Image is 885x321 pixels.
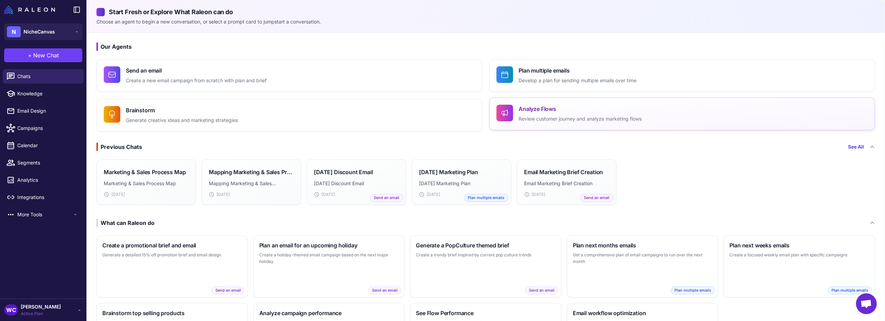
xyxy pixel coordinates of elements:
[126,116,238,124] p: Generate creative ideas and marketing strategies
[729,252,869,258] p: Create a focused weekly email plan with specific campaigns
[416,241,556,249] h3: Generate a PopCulture themed brief
[724,235,875,298] button: Plan next weeks emailsCreate a focused weekly email plan with specific campaignsPlan multiple emails
[21,303,61,311] span: [PERSON_NAME]
[96,59,482,92] button: Send an emailCreate a new email campaign from scratch with plan and brief
[525,286,558,294] span: Send an email
[3,173,84,187] a: Analytics
[126,106,238,114] h4: Brainstorm
[856,293,877,314] div: Open chat
[4,23,82,40] button: NNicheCanvas
[104,180,189,187] p: Marketing & Sales Process Map
[17,159,78,167] span: Segments
[17,193,78,201] span: Integrations
[3,86,84,101] a: Knowledge
[7,26,21,37] div: N
[102,241,242,249] h3: Create a promotional brief and email
[3,190,84,205] a: Integrations
[519,66,636,75] h4: Plan multiple emails
[259,241,399,249] h3: Plan an email for an upcoming holiday
[368,286,401,294] span: Send an email
[519,115,642,123] p: Review customer journey and analyze marketing flows
[17,73,78,80] span: Chats
[729,241,869,249] h3: Plan next weeks emails
[524,180,609,187] p: Email Marketing Brief Creation
[96,7,875,17] h2: Start Fresh or Explore What Raleon can do
[410,235,561,298] button: Generate a PopCulture themed briefCreate a trendy brief inspired by current pop culture trendsSen...
[4,48,82,62] button: +New Chat
[28,51,32,59] span: +
[419,191,504,198] div: [DATE]
[17,90,78,97] span: Knowledge
[209,180,294,187] p: Mapping Marketing & Sales Processes
[17,107,78,115] span: Email Design
[3,69,84,84] a: Chats
[314,168,373,176] h3: [DATE] Discount Email
[4,6,58,14] a: Raleon Logo
[102,309,242,317] h3: Brainstorm top selling products
[96,143,142,151] div: Previous Chats
[259,309,399,317] h3: Analyze campaign performance
[17,211,73,218] span: More Tools
[573,252,712,265] p: Get a comprehensive plan of email campaigns to run over the next month
[314,191,399,198] div: [DATE]
[17,142,78,149] span: Calendar
[4,304,18,315] div: WC
[573,241,712,249] h3: Plan next months emails
[489,59,875,92] button: Plan multiple emailsDevelop a plan for sending multiple emails over time
[104,191,189,198] div: [DATE]
[419,168,478,176] h3: [DATE] Marketing Plan
[104,168,186,176] h3: Marketing & Sales Process Map
[96,99,482,132] button: BrainstormGenerate creative ideas and marketing strategies
[3,138,84,153] a: Calendar
[126,77,267,85] p: Create a new email campaign from scratch with plan and brief
[259,252,399,265] p: Create a holiday-themed email campaign based on the next major holiday
[102,252,242,258] p: Generate a detailed 15% off promotion brief and email design
[3,155,84,170] a: Segments
[416,309,556,317] h3: See Flow Performance
[96,235,248,298] button: Create a promotional brief and emailGenerate a detailed 15% off promotion brief and email designS...
[24,28,55,36] span: NicheCanvas
[314,180,399,187] p: [DATE] Discount Email
[17,176,78,184] span: Analytics
[419,180,504,187] p: [DATE] Marketing Plan
[573,309,712,317] h3: Email workflow optimization
[828,286,872,294] span: Plan multiple emails
[848,143,864,151] a: See All
[253,235,405,298] button: Plan an email for an upcoming holidayCreate a holiday-themed email campaign based on the next maj...
[524,191,609,198] div: [DATE]
[209,191,294,198] div: [DATE]
[489,97,875,130] button: Analyze FlowsReview customer journey and analyze marketing flows
[580,194,613,202] span: Send an email
[567,235,718,298] button: Plan next months emailsGet a comprehensive plan of email campaigns to run over the next monthPlan...
[370,194,403,202] span: Send an email
[209,168,294,176] h3: Mapping Marketing & Sales Processes
[519,105,642,113] h4: Analyze Flows
[3,121,84,135] a: Campaigns
[212,286,245,294] span: Send an email
[33,51,59,59] span: New Chat
[524,168,603,176] h3: Email Marketing Brief Creation
[3,104,84,118] a: Email Design
[519,77,636,85] p: Develop a plan for sending multiple emails over time
[416,252,556,258] p: Create a trendy brief inspired by current pop culture trends
[17,124,78,132] span: Campaigns
[96,18,875,26] p: Choose an agent to begin a new conversation, or select a prompt card to jumpstart a conversation.
[464,194,508,202] span: Plan multiple emails
[21,311,61,317] span: Active Plan
[671,286,715,294] span: Plan multiple emails
[96,43,875,51] h3: Our Agents
[126,66,267,75] h4: Send an email
[4,6,55,14] img: Raleon Logo
[96,219,155,227] div: What can Raleon do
